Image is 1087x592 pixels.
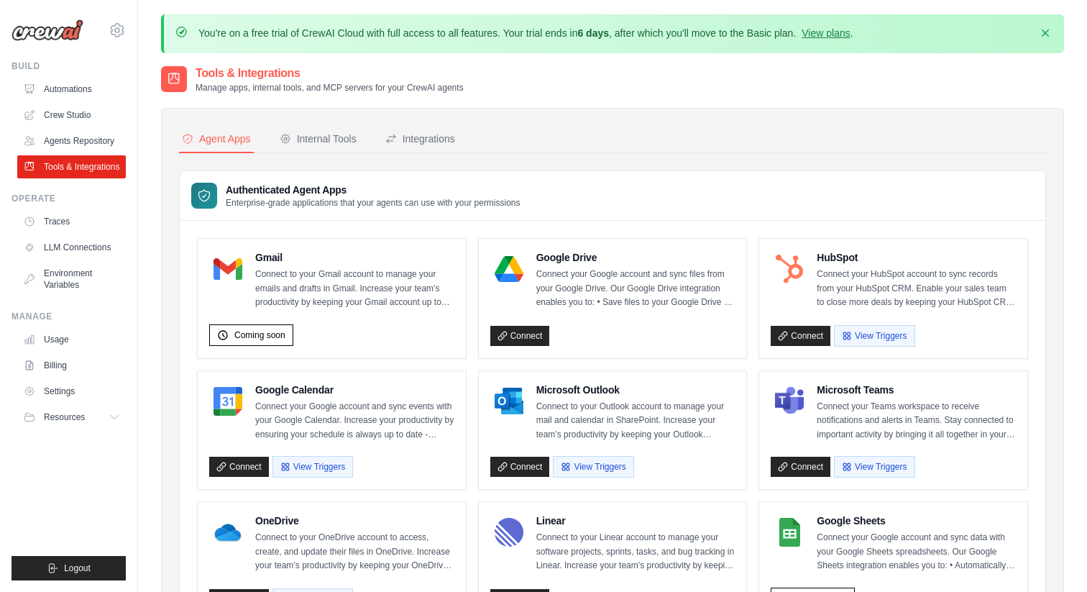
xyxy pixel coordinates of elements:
[817,514,1016,528] h4: Google Sheets
[382,126,458,153] button: Integrations
[198,26,853,40] p: You're on a free trial of CrewAI Cloud with full access to all features. Your trial ends in , aft...
[536,531,735,573] p: Connect to your Linear account to manage your software projects, sprints, tasks, and bug tracking...
[495,255,523,283] img: Google Drive Logo
[179,126,254,153] button: Agent Apps
[17,328,126,351] a: Usage
[385,132,455,146] div: Integrations
[490,457,550,477] a: Connect
[834,456,914,478] button: View Triggers
[226,183,520,197] h3: Authenticated Agent Apps
[817,531,1016,573] p: Connect your Google account and sync data with your Google Sheets spreadsheets. Our Google Sheets...
[17,354,126,377] a: Billing
[255,400,454,442] p: Connect your Google account and sync events with your Google Calendar. Increase your productivity...
[495,387,523,416] img: Microsoft Outlook Logo
[536,268,735,310] p: Connect your Google account and sync files from your Google Drive. Our Google Drive integration e...
[490,326,550,346] a: Connect
[771,457,830,477] a: Connect
[17,155,126,178] a: Tools & Integrations
[277,126,359,153] button: Internal Tools
[255,250,454,265] h4: Gmail
[12,193,126,204] div: Operate
[17,380,126,403] a: Settings
[280,132,357,146] div: Internal Tools
[775,387,804,416] img: Microsoft Teams Logo
[17,129,126,152] a: Agents Repository
[536,383,735,397] h4: Microsoft Outlook
[12,556,126,580] button: Logout
[577,27,609,39] strong: 6 days
[775,518,804,547] img: Google Sheets Logo
[802,27,850,39] a: View plans
[12,311,126,322] div: Manage
[214,387,242,416] img: Google Calendar Logo
[272,456,353,478] button: View Triggers
[536,514,735,528] h4: Linear
[182,132,251,146] div: Agent Apps
[17,236,126,259] a: LLM Connections
[17,104,126,127] a: Crew Studio
[17,210,126,233] a: Traces
[536,250,735,265] h4: Google Drive
[553,456,633,478] button: View Triggers
[17,406,126,429] button: Resources
[817,250,1016,265] h4: HubSpot
[255,383,454,397] h4: Google Calendar
[255,514,454,528] h4: OneDrive
[234,329,285,341] span: Coming soon
[44,411,85,423] span: Resources
[536,400,735,442] p: Connect to your Outlook account to manage your mail and calendar in SharePoint. Increase your tea...
[214,518,242,547] img: OneDrive Logo
[196,65,464,82] h2: Tools & Integrations
[771,326,830,346] a: Connect
[775,255,804,283] img: HubSpot Logo
[64,563,91,574] span: Logout
[255,268,454,310] p: Connect to your Gmail account to manage your emails and drafts in Gmail. Increase your team’s pro...
[214,255,242,283] img: Gmail Logo
[17,262,126,296] a: Environment Variables
[226,197,520,209] p: Enterprise-grade applications that your agents can use with your permissions
[12,60,126,72] div: Build
[817,383,1016,397] h4: Microsoft Teams
[209,457,269,477] a: Connect
[834,325,914,347] button: View Triggers
[817,400,1016,442] p: Connect your Teams workspace to receive notifications and alerts in Teams. Stay connected to impo...
[255,531,454,573] p: Connect to your OneDrive account to access, create, and update their files in OneDrive. Increase ...
[17,78,126,101] a: Automations
[817,268,1016,310] p: Connect your HubSpot account to sync records from your HubSpot CRM. Enable your sales team to clo...
[196,82,464,94] p: Manage apps, internal tools, and MCP servers for your CrewAI agents
[12,19,83,41] img: Logo
[495,518,523,547] img: Linear Logo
